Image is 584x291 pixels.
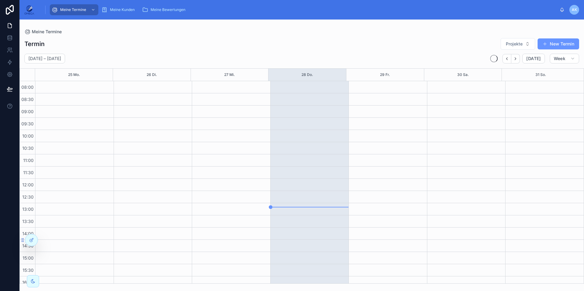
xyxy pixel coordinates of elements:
[20,84,35,90] span: 08:00
[68,69,80,81] button: 25 Mo.
[550,54,579,63] button: Week
[50,4,98,15] a: Meine Termine
[24,40,45,48] h1: Termin
[20,109,35,114] span: 09:00
[21,133,35,138] span: 10:00
[457,69,469,81] button: 30 Sa.
[24,5,34,15] img: App logo
[151,7,185,12] span: Meine Bewertungen
[502,54,511,63] button: Back
[39,3,560,16] div: scrollable content
[501,38,535,50] button: Select Button
[21,255,35,260] span: 15:00
[538,38,579,49] button: New Termin
[24,29,62,35] a: Meine Termine
[535,69,546,81] button: 31 So.
[511,54,520,63] button: Next
[100,4,139,15] a: Meine Kunden
[21,280,35,285] span: 16:00
[572,7,577,12] span: AK
[380,69,390,81] button: 29 Fr.
[301,69,313,81] button: 28 Do.
[21,194,35,199] span: 12:30
[140,4,190,15] a: Meine Bewertungen
[526,56,541,61] span: [DATE]
[20,121,35,126] span: 09:30
[224,69,235,81] button: 27 Mi.
[21,182,35,187] span: 12:00
[32,29,62,35] span: Meine Termine
[21,145,35,151] span: 10:30
[21,231,35,236] span: 14:00
[28,56,61,62] h2: [DATE] – [DATE]
[506,41,523,47] span: Projekte
[110,7,135,12] span: Meine Kunden
[21,207,35,212] span: 13:00
[60,7,86,12] span: Meine Termine
[21,219,35,224] span: 13:30
[522,54,545,63] button: [DATE]
[147,69,157,81] button: 26 Di.
[21,268,35,273] span: 15:30
[22,158,35,163] span: 11:00
[554,56,565,61] span: Week
[22,170,35,175] span: 11:30
[20,97,35,102] span: 08:30
[21,243,35,248] span: 14:30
